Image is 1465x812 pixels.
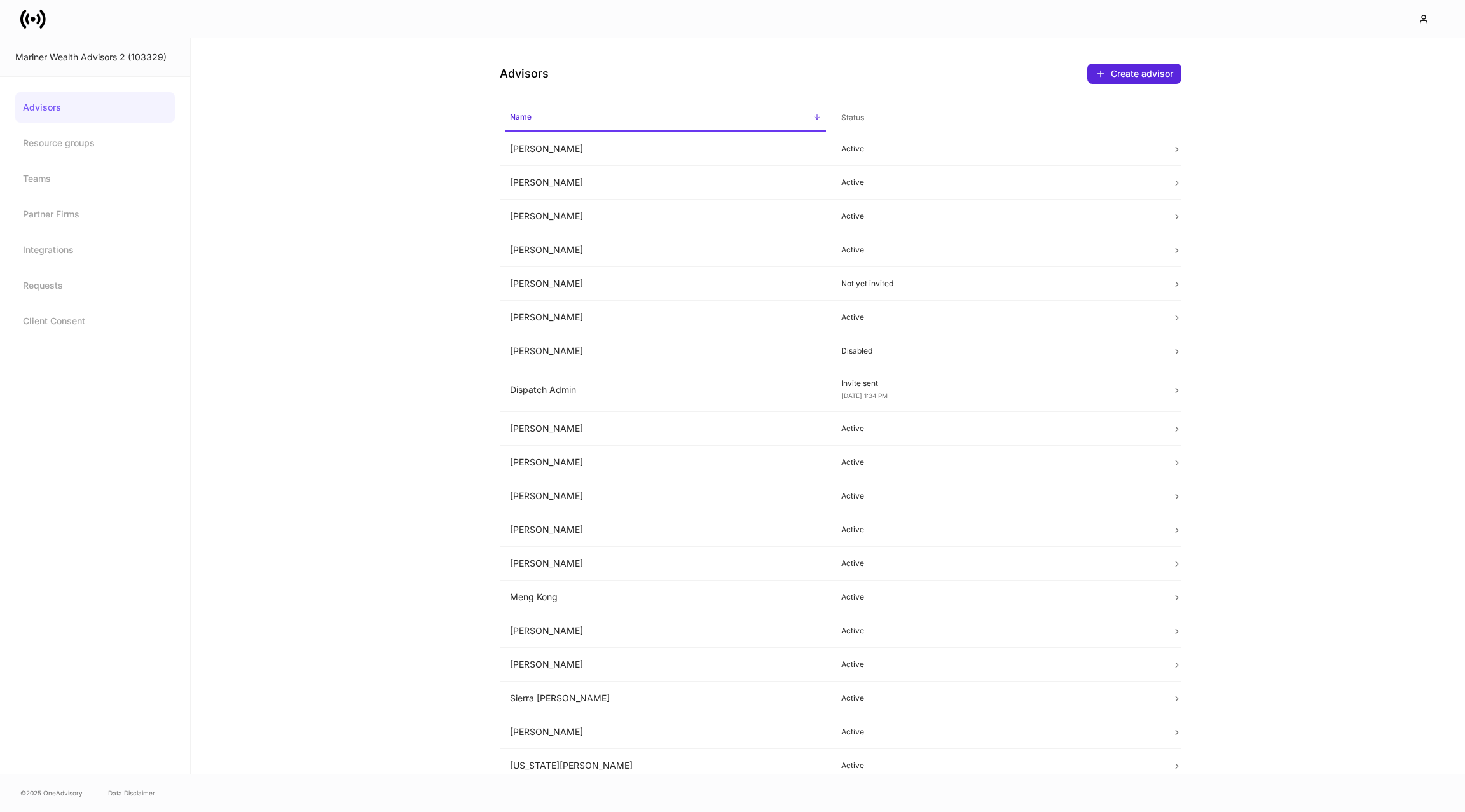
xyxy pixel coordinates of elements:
span: Status [836,105,1157,131]
span: © 2025 OneAdvisory [20,788,83,798]
a: Teams [15,163,175,194]
td: [PERSON_NAME] [500,166,831,200]
td: [PERSON_NAME] [500,648,831,682]
a: Advisors [15,92,175,123]
td: Meng Kong [500,581,831,614]
td: [PERSON_NAME] [500,301,831,334]
a: Partner Firms [15,199,175,230]
h6: Name [510,111,532,123]
p: Active [841,727,1152,737]
a: Requests [15,270,175,301]
a: Client Consent [15,306,175,336]
div: Create advisor [1111,67,1173,80]
p: Active [841,558,1152,568]
td: [US_STATE][PERSON_NAME] [500,749,831,783]
td: [PERSON_NAME] [500,200,831,233]
td: Dispatch Admin [500,368,831,412]
td: [PERSON_NAME] [500,412,831,446]
p: Active [841,245,1152,255]
p: Active [841,626,1152,636]
button: Create advisor [1087,64,1181,84]
td: [PERSON_NAME] [500,547,831,581]
p: Active [841,592,1152,602]
a: Data Disclaimer [108,788,155,798]
p: Disabled [841,346,1152,356]
td: [PERSON_NAME] [500,513,831,547]
p: Active [841,491,1152,501]
span: Name [505,104,826,132]
td: [PERSON_NAME] [500,715,831,749]
p: Active [841,457,1152,467]
td: [PERSON_NAME] [500,334,831,368]
p: Invite sent [841,378,1152,389]
p: Active [841,760,1152,771]
div: Mariner Wealth Advisors 2 (103329) [15,51,175,64]
a: Resource groups [15,128,175,158]
a: Integrations [15,235,175,265]
td: [PERSON_NAME] [500,267,831,301]
p: Active [841,693,1152,703]
h6: Status [841,111,864,123]
p: Active [841,423,1152,434]
p: Active [841,659,1152,670]
td: [PERSON_NAME] [500,233,831,267]
p: Active [841,312,1152,322]
p: Active [841,177,1152,188]
p: Active [841,144,1152,154]
td: [PERSON_NAME] [500,479,831,513]
p: Active [841,525,1152,535]
td: [PERSON_NAME] [500,446,831,479]
td: [PERSON_NAME] [500,132,831,166]
p: Not yet invited [841,279,1152,289]
td: Sierra [PERSON_NAME] [500,682,831,715]
span: [DATE] 1:34 PM [841,392,888,399]
td: [PERSON_NAME] [500,614,831,648]
p: Active [841,211,1152,221]
h4: Advisors [500,66,549,81]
